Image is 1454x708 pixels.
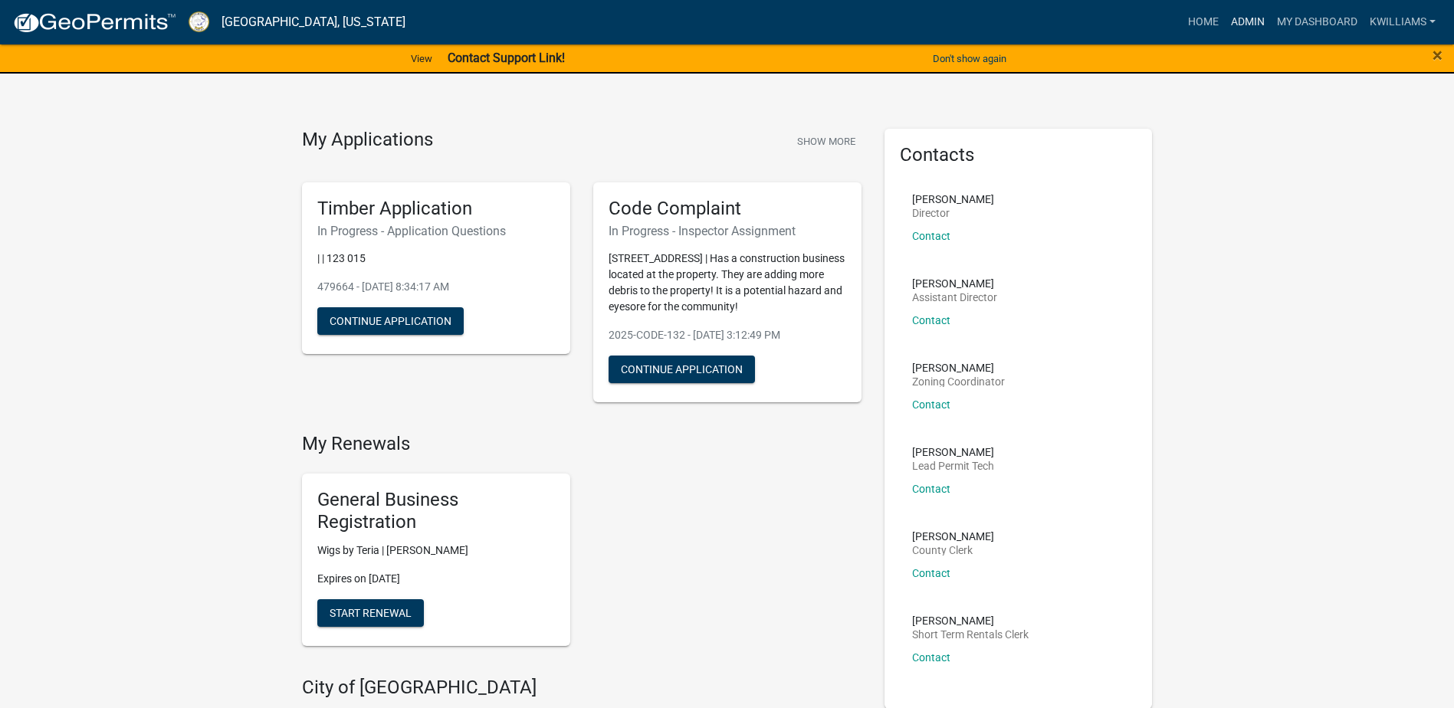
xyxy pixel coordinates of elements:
[1182,8,1225,37] a: Home
[912,461,994,471] p: Lead Permit Tech
[912,447,994,457] p: [PERSON_NAME]
[317,198,555,220] h5: Timber Application
[927,46,1013,71] button: Don't show again
[912,314,950,326] a: Contact
[317,599,424,627] button: Start Renewal
[912,629,1029,640] p: Short Term Rentals Clerk
[912,278,997,289] p: [PERSON_NAME]
[609,251,846,315] p: [STREET_ADDRESS] | Has a construction business located at the property. They are adding more debr...
[302,677,862,699] h4: City of [GEOGRAPHIC_DATA]
[448,51,565,65] strong: Contact Support Link!
[302,129,433,152] h4: My Applications
[317,224,555,238] h6: In Progress - Application Questions
[317,489,555,533] h5: General Business Registration
[330,606,412,618] span: Start Renewal
[302,433,862,455] h4: My Renewals
[317,251,555,267] p: | | 123 015
[912,531,994,542] p: [PERSON_NAME]
[1433,46,1443,64] button: Close
[912,230,950,242] a: Contact
[609,224,846,238] h6: In Progress - Inspector Assignment
[1433,44,1443,66] span: ×
[912,545,994,556] p: County Clerk
[900,144,1137,166] h5: Contacts
[317,542,555,559] p: Wigs by Teria | [PERSON_NAME]
[912,615,1029,626] p: [PERSON_NAME]
[609,198,846,220] h5: Code Complaint
[405,46,438,71] a: View
[1225,8,1271,37] a: Admin
[302,433,862,657] wm-registration-list-section: My Renewals
[912,398,950,411] a: Contact
[912,292,997,303] p: Assistant Director
[317,571,555,587] p: Expires on [DATE]
[912,376,1005,387] p: Zoning Coordinator
[1364,8,1442,37] a: kwilliams
[912,194,994,205] p: [PERSON_NAME]
[912,483,950,495] a: Contact
[609,356,755,383] button: Continue Application
[1271,8,1364,37] a: My Dashboard
[189,11,209,32] img: Putnam County, Georgia
[317,307,464,335] button: Continue Application
[791,129,862,154] button: Show More
[317,279,555,295] p: 479664 - [DATE] 8:34:17 AM
[609,327,846,343] p: 2025-CODE-132 - [DATE] 3:12:49 PM
[912,567,950,579] a: Contact
[912,362,1005,373] p: [PERSON_NAME]
[222,9,405,35] a: [GEOGRAPHIC_DATA], [US_STATE]
[912,651,950,664] a: Contact
[912,208,994,218] p: Director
